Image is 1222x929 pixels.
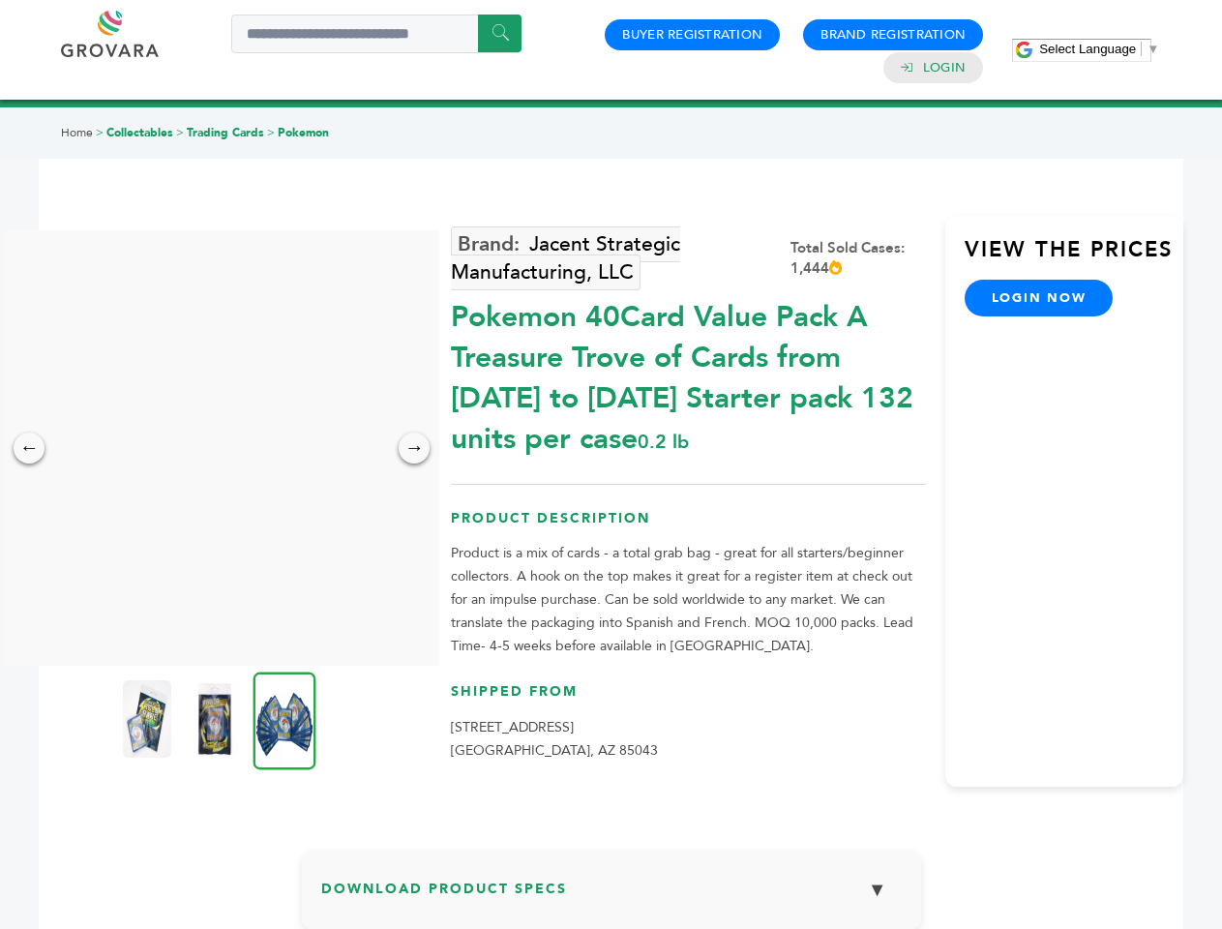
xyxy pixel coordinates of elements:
[253,672,316,769] img: Pokemon 40-Card Value Pack – A Treasure Trove of Cards from 1996 to 2024 - Starter pack! 132 unit...
[965,280,1114,316] a: login now
[176,125,184,140] span: >
[123,680,171,758] img: Pokemon 40-Card Value Pack – A Treasure Trove of Cards from 1996 to 2024 - Starter pack! 132 unit...
[965,235,1183,280] h3: View the Prices
[638,429,689,455] span: 0.2 lb
[1141,42,1142,56] span: ​
[191,680,239,758] img: Pokemon 40-Card Value Pack – A Treasure Trove of Cards from 1996 to 2024 - Starter pack! 132 unit...
[451,509,926,543] h3: Product Description
[14,433,45,464] div: ←
[923,59,966,76] a: Login
[231,15,522,53] input: Search a product or brand...
[790,238,926,279] div: Total Sold Cases: 1,444
[1039,42,1159,56] a: Select Language​
[278,125,329,140] a: Pokemon
[451,287,926,460] div: Pokemon 40Card Value Pack A Treasure Trove of Cards from [DATE] to [DATE] Starter pack 132 units ...
[321,869,902,925] h3: Download Product Specs
[61,125,93,140] a: Home
[622,26,762,44] a: Buyer Registration
[853,869,902,911] button: ▼
[267,125,275,140] span: >
[451,542,926,658] p: Product is a mix of cards - a total grab bag - great for all starters/beginner collectors. A hook...
[96,125,104,140] span: >
[451,682,926,716] h3: Shipped From
[187,125,264,140] a: Trading Cards
[451,716,926,763] p: [STREET_ADDRESS] [GEOGRAPHIC_DATA], AZ 85043
[1147,42,1159,56] span: ▼
[399,433,430,464] div: →
[451,226,680,290] a: Jacent Strategic Manufacturing, LLC
[1039,42,1136,56] span: Select Language
[820,26,966,44] a: Brand Registration
[106,125,173,140] a: Collectables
